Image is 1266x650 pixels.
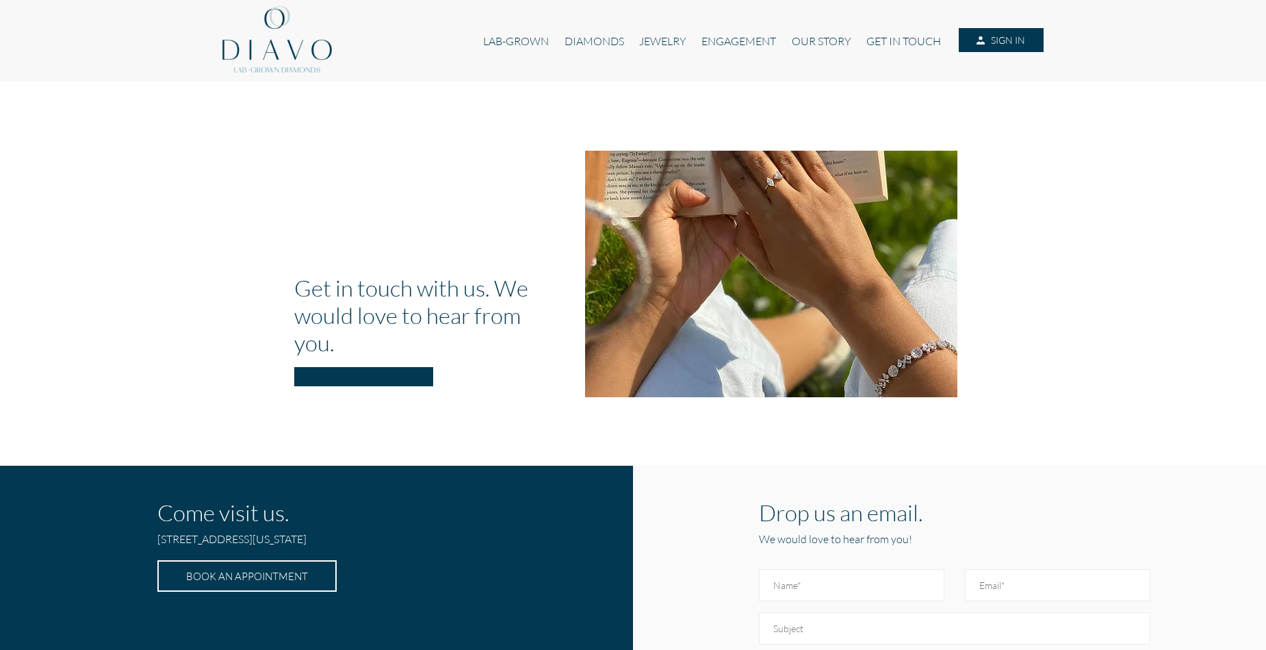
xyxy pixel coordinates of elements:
img: get-in-touch [585,151,957,397]
h1: Get in touch with us. We would love to hear from you. [294,274,565,356]
input: Name* [759,569,944,601]
a: ENGAGEMENT [694,28,784,54]
h1: Come visit us. [157,499,466,526]
a: DIAMONDS [557,28,632,54]
a: BOOK AN APPOINTMENT [157,560,337,592]
h5: We would love to hear from you! [759,532,1150,547]
a: SIGN IN [959,28,1044,53]
h1: Drop us an email. [759,499,1150,526]
a: JEWELRY [632,28,694,54]
a: OUR STORY [784,28,859,54]
input: Email* [965,569,1150,601]
h5: [STREET_ADDRESS][US_STATE] [157,532,466,552]
a: LAB-GROWN [476,28,556,54]
a: GET IN TOUCH [859,28,948,54]
span: BOOK AN APPOINTMENT [186,570,308,582]
input: Subject [759,612,1150,645]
